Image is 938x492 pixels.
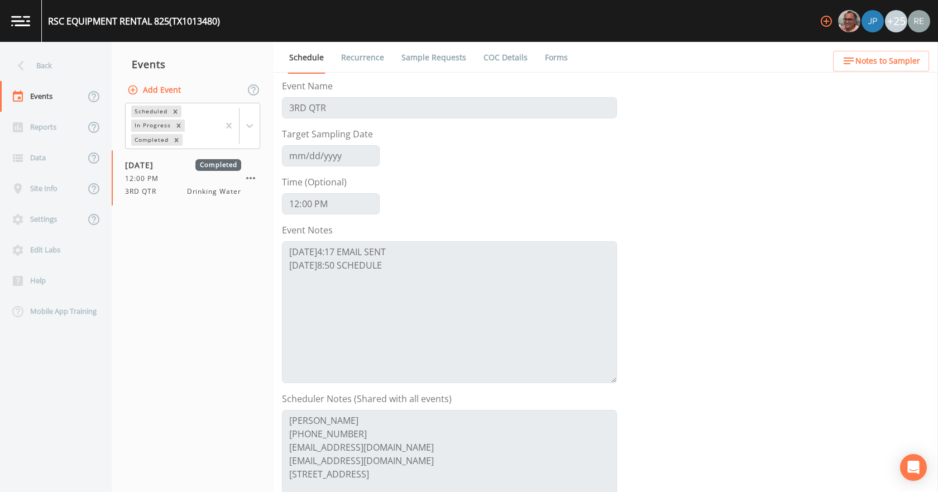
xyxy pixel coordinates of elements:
[861,10,884,32] div: Joshua gere Paul
[400,42,468,73] a: Sample Requests
[131,106,169,117] div: Scheduled
[195,159,241,171] span: Completed
[885,10,907,32] div: +25
[288,42,326,74] a: Schedule
[131,120,173,131] div: In Progress
[112,50,274,78] div: Events
[833,51,929,71] button: Notes to Sampler
[173,120,185,131] div: Remove In Progress
[838,10,860,32] img: e2d790fa78825a4bb76dcb6ab311d44c
[282,79,333,93] label: Event Name
[48,15,220,28] div: RSC EQUIPMENT RENTAL 825 (TX1013480)
[282,241,617,383] textarea: [DATE]4:17 EMAIL SENT [DATE]8:50 SCHEDULE
[112,150,274,206] a: [DATE]Completed12:00 PM3RD QTRDrinking Water
[855,54,920,68] span: Notes to Sampler
[131,134,170,146] div: Completed
[170,134,183,146] div: Remove Completed
[282,392,452,405] label: Scheduler Notes (Shared with all events)
[908,10,930,32] img: e720f1e92442e99c2aab0e3b783e6548
[282,175,347,189] label: Time (Optional)
[482,42,529,73] a: COC Details
[187,187,241,197] span: Drinking Water
[125,187,163,197] span: 3RD QTR
[282,223,333,237] label: Event Notes
[339,42,386,73] a: Recurrence
[125,80,185,101] button: Add Event
[125,174,165,184] span: 12:00 PM
[11,16,30,26] img: logo
[900,454,927,481] div: Open Intercom Messenger
[169,106,181,117] div: Remove Scheduled
[125,159,161,171] span: [DATE]
[837,10,861,32] div: Mike Franklin
[282,127,373,141] label: Target Sampling Date
[862,10,884,32] img: 41241ef155101aa6d92a04480b0d0000
[543,42,569,73] a: Forms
